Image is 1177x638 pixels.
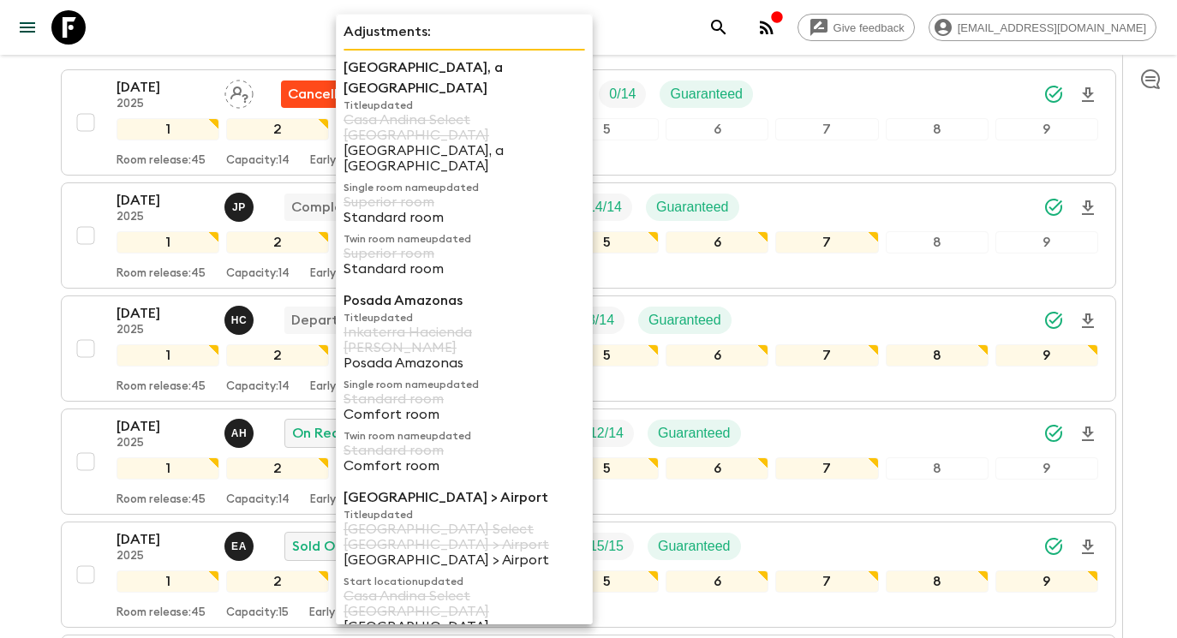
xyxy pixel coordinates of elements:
[226,493,290,507] p: Capacity: 14
[344,325,585,355] p: Inkaterra Hacienda [PERSON_NAME]
[10,10,45,45] button: menu
[224,537,257,551] span: Ernesto Andrade
[666,344,768,367] div: 6
[344,378,585,391] p: Single room name updated
[775,118,878,140] div: 7
[344,112,585,143] p: Casa Andina Select [GEOGRAPHIC_DATA]
[117,118,219,140] div: 1
[226,154,290,168] p: Capacity: 14
[658,536,731,557] p: Guaranteed
[577,194,632,221] div: Trip Fill
[117,190,211,211] p: [DATE]
[599,80,646,108] div: Trip Fill
[666,570,768,593] div: 6
[588,310,614,331] p: 8 / 14
[292,423,369,444] p: On Request
[344,246,585,261] p: Superior room
[702,10,736,45] button: search adventures
[886,570,989,593] div: 8
[117,606,206,620] p: Room release: 45
[224,85,254,98] span: Assign pack leader
[1043,84,1064,104] svg: Synced Successfully
[344,311,585,325] p: Title updated
[1043,423,1064,444] svg: Synced Successfully
[1043,197,1064,218] svg: Synced Successfully
[344,487,585,508] p: [GEOGRAPHIC_DATA] > Airport
[224,424,257,438] span: Alejandro Huambo
[556,457,659,480] div: 5
[648,310,721,331] p: Guaranteed
[344,443,585,458] p: Standard room
[995,344,1098,367] div: 9
[948,21,1156,34] span: [EMAIL_ADDRESS][DOMAIN_NAME]
[666,231,768,253] div: 6
[1043,536,1064,557] svg: Synced Successfully
[344,429,585,443] p: Twin room name updated
[556,231,659,253] div: 5
[117,570,219,593] div: 1
[310,380,373,394] p: Early birds: 0
[344,588,585,619] p: Casa Andina Select [GEOGRAPHIC_DATA]
[117,529,211,550] p: [DATE]
[344,181,585,194] p: Single room name updated
[579,420,634,447] div: Trip Fill
[117,231,219,253] div: 1
[344,575,585,588] p: Start location updated
[117,303,211,324] p: [DATE]
[226,380,290,394] p: Capacity: 14
[281,80,393,108] div: Flash Pack cancellation
[670,84,743,104] p: Guaranteed
[117,211,211,224] p: 2025
[344,508,585,522] p: Title updated
[344,290,585,311] p: Posada Amazonas
[1078,85,1098,105] svg: Download Onboarding
[344,391,585,407] p: Standard room
[666,118,768,140] div: 6
[117,416,211,437] p: [DATE]
[775,457,878,480] div: 7
[231,426,248,440] p: A H
[344,619,585,635] p: [GEOGRAPHIC_DATA]
[224,198,257,212] span: Joseph Pimentel
[117,380,206,394] p: Room release: 45
[1078,537,1098,558] svg: Download Onboarding
[886,344,989,367] div: 8
[344,210,585,225] p: Standard room
[117,154,206,168] p: Room release: 45
[344,407,585,422] p: Comfort room
[117,437,211,450] p: 2025
[344,522,585,552] p: [GEOGRAPHIC_DATA] Select [GEOGRAPHIC_DATA] > Airport
[344,98,585,112] p: Title updated
[310,154,373,168] p: Early birds: 0
[995,118,1098,140] div: 9
[666,457,768,480] div: 6
[226,570,329,593] div: 2
[609,84,636,104] p: 0 / 14
[658,423,731,444] p: Guaranteed
[226,344,329,367] div: 2
[344,552,585,568] p: [GEOGRAPHIC_DATA] > Airport
[117,457,219,480] div: 1
[1078,311,1098,331] svg: Download Onboarding
[556,570,659,593] div: 5
[344,57,585,98] p: [GEOGRAPHIC_DATA], a [GEOGRAPHIC_DATA]
[1078,198,1098,218] svg: Download Onboarding
[824,21,914,34] span: Give feedback
[224,311,257,325] span: Hector Carillo
[775,344,878,367] div: 7
[226,118,329,140] div: 2
[117,493,206,507] p: Room release: 45
[117,344,219,367] div: 1
[995,457,1098,480] div: 9
[886,118,989,140] div: 8
[291,197,367,218] p: Completed
[579,533,634,560] div: Trip Fill
[589,536,624,557] p: 15 / 15
[117,550,211,563] p: 2025
[231,540,247,553] p: E A
[995,231,1098,253] div: 9
[309,606,373,620] p: Early birds: 0
[344,21,585,42] p: Adjustments:
[995,570,1098,593] div: 9
[117,98,211,111] p: 2025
